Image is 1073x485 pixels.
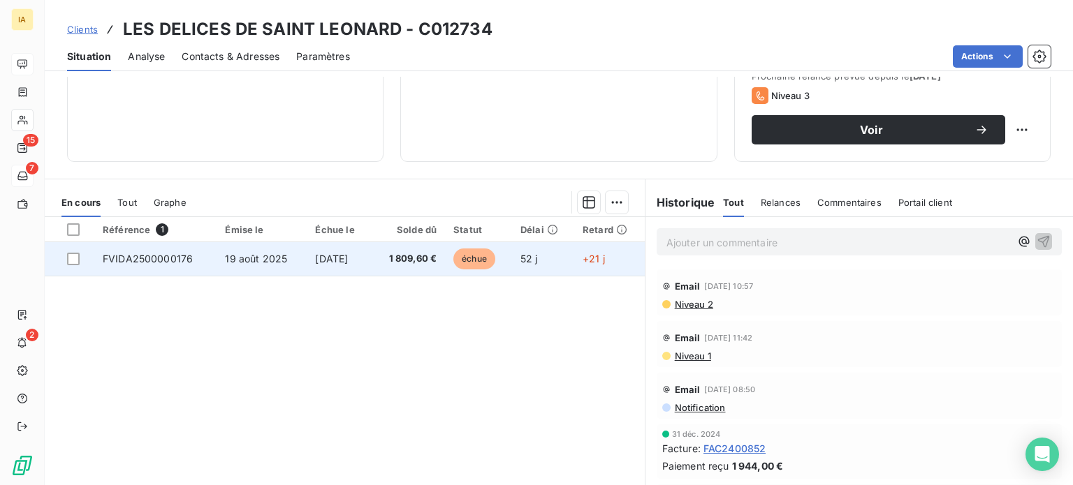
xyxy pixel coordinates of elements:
span: FAC2400852 [703,441,766,456]
span: FVIDA2500000176 [103,253,193,264]
span: Notification [673,402,726,413]
h3: LES DELICES DE SAINT LEONARD - C012734 [123,17,492,42]
span: Graphe [154,197,187,208]
div: Retard [583,224,636,235]
span: Email [675,281,701,292]
div: Solde dû [379,224,437,235]
a: Clients [67,22,98,36]
span: +21 j [583,253,605,264]
div: Échue le [315,224,363,235]
span: 52 j [520,253,538,264]
div: Open Intercom Messenger [1025,438,1059,471]
span: 1 809,60 € [379,252,437,266]
span: 31 déc. 2024 [672,430,721,438]
span: 7 [26,162,38,174]
span: Clients [67,24,98,35]
span: Tout [117,197,137,208]
button: Actions [953,45,1023,68]
span: [DATE] 08:50 [704,385,755,394]
span: [DATE] 11:42 [704,334,752,342]
div: IA [11,8,34,31]
button: Voir [752,115,1005,144]
span: Email [675,332,701,343]
span: Facture : [662,441,701,456]
span: Niveau 1 [673,350,711,361]
span: Niveau 2 [673,299,713,310]
span: échue [453,248,495,269]
span: Email [675,384,701,395]
h6: Historique [645,194,715,211]
span: Relances [761,197,801,208]
div: Délai [520,224,566,235]
span: [DATE] 10:57 [704,282,753,290]
span: Situation [67,50,111,64]
span: 19 août 2025 [225,253,287,264]
span: Portail client [898,197,952,208]
span: Commentaires [817,197,882,208]
span: Paiement reçu [662,458,729,473]
span: [DATE] [315,253,348,264]
span: Paramètres [296,50,350,64]
div: Statut [453,224,504,235]
span: Contacts & Adresses [182,50,279,64]
span: Analyse [128,50,165,64]
span: 2 [26,329,38,341]
div: Référence [103,223,208,236]
span: Voir [768,124,975,135]
span: Tout [723,197,744,208]
span: En cours [61,197,101,208]
span: 1 [156,223,168,236]
span: 15 [23,134,38,147]
div: Émise le [225,224,298,235]
span: Niveau 3 [771,90,810,101]
img: Logo LeanPay [11,454,34,477]
span: 1 944,00 € [732,458,784,473]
